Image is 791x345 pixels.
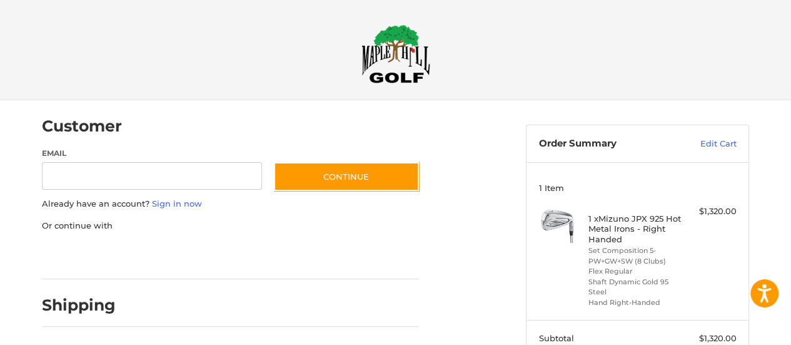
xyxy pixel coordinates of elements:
[250,244,344,267] iframe: PayPal-venmo
[42,198,419,210] p: Already have an account?
[673,138,737,150] a: Edit Cart
[274,162,419,191] button: Continue
[42,116,122,136] h2: Customer
[42,148,262,159] label: Email
[152,198,202,209] a: Sign in now
[588,214,684,244] h4: 1 x Mizuno JPX 925 Hot Metal Irons - Right Handed
[588,266,684,277] li: Flex Regular
[539,138,673,150] h3: Order Summary
[539,183,737,193] h3: 1 Item
[588,277,684,297] li: Shaft Dynamic Gold 95 Steel
[42,220,419,232] p: Or continue with
[588,297,684,308] li: Hand Right-Handed
[42,296,116,315] h2: Shipping
[361,24,430,83] img: Maple Hill Golf
[588,245,684,266] li: Set Composition 5-PW+GW+SW (8 Clubs)
[38,244,132,267] iframe: PayPal-paypal
[687,205,737,218] div: $1,320.00
[144,244,238,267] iframe: PayPal-paylater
